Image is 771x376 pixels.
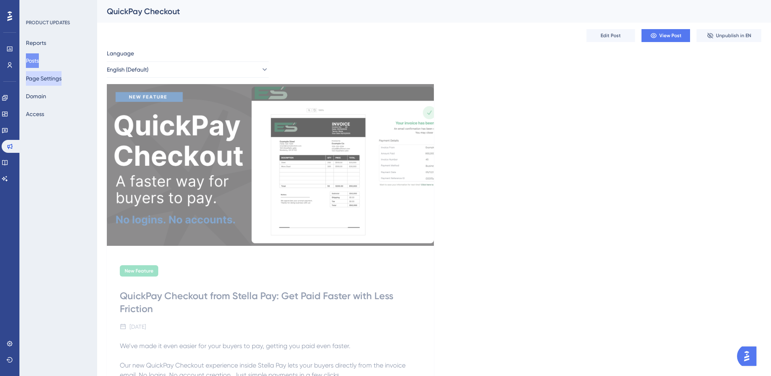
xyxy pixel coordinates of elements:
div: [DATE] [130,322,146,332]
span: Language [107,49,134,58]
button: English (Default) [107,61,269,78]
div: PRODUCT UPDATES [26,19,70,26]
button: Access [26,107,44,121]
span: Unpublish in EN [716,32,751,39]
div: New Feature [120,265,158,277]
span: View Post [659,32,682,39]
button: Posts [26,53,39,68]
button: Reports [26,36,46,50]
span: Edit Post [601,32,621,39]
button: Page Settings [26,71,62,86]
div: QuickPay Checkout from Stella Pay: Get Paid Faster with Less Friction [120,289,421,315]
iframe: UserGuiding AI Assistant Launcher [737,344,761,368]
button: Domain [26,89,46,104]
div: QuickPay Checkout [107,6,741,17]
span: English (Default) [107,65,149,74]
span: We’ve made it even easier for your buyers to pay, getting you paid even faster. [120,342,350,350]
img: file-1760456066056.png [107,84,434,246]
button: Unpublish in EN [697,29,761,42]
button: Edit Post [586,29,635,42]
button: View Post [641,29,690,42]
